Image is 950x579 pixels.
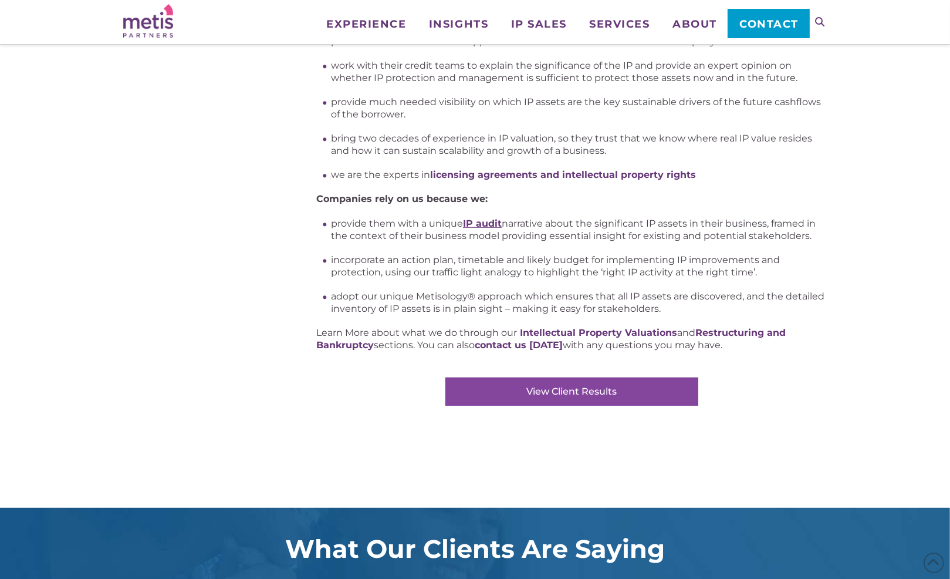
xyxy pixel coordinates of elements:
[331,254,827,278] li: incorporate an action plan, timetable and likely budget for implementing IP improvements and prot...
[924,553,944,573] span: Back to Top
[331,217,827,242] li: provide them with a unique narrative about the significant IP assets in their business, framed in...
[672,19,717,29] span: About
[445,378,698,406] a: View Client Results
[739,19,799,29] span: Contact
[520,327,677,338] a: Intellectual Property Valuations
[331,290,827,315] li: adopt our unique Metisology® approach which ensures that all IP assets are discovered, and the de...
[429,19,488,29] span: Insights
[331,59,827,84] li: work with their credit teams to explain the significance of the IP and provide an expert opinion ...
[326,19,406,29] span: Experience
[463,218,502,229] a: IP audit
[430,169,696,180] a: licensing agreements and intellectual property rights
[123,4,173,38] img: Metis Partners
[316,193,488,204] strong: Companies rely on us because we:
[475,339,563,351] a: contact us [DATE]
[331,169,827,181] li: we are the experts in
[728,9,809,38] a: Contact
[589,19,650,29] span: Services
[331,132,827,157] li: bring two decades of experience in IP valuation, so they trust that we know where real IP value r...
[316,326,827,351] p: Learn More about what we do through our and sections. You can also with any questions you may have.
[511,19,567,29] span: IP Sales
[316,327,786,351] a: Restructuring and Bankruptcy
[331,96,827,120] li: provide much needed visibility on which IP assets are the key sustainable drivers of the future c...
